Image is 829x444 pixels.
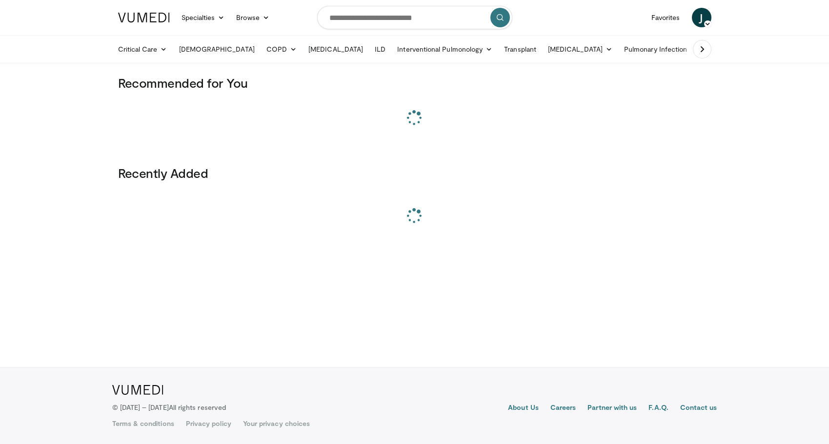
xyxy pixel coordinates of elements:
[112,385,163,395] img: VuMedi Logo
[550,403,576,414] a: Careers
[176,8,231,27] a: Specialties
[186,419,231,428] a: Privacy policy
[618,39,703,59] a: Pulmonary Infection
[118,13,170,22] img: VuMedi Logo
[646,8,686,27] a: Favorites
[173,39,261,59] a: [DEMOGRAPHIC_DATA]
[498,39,542,59] a: Transplant
[680,403,717,414] a: Contact us
[112,419,174,428] a: Terms & conditions
[391,39,498,59] a: Interventional Pulmonology
[692,8,711,27] a: J
[508,403,539,414] a: About Us
[118,75,711,91] h3: Recommended for You
[369,39,391,59] a: ILD
[648,403,668,414] a: F.A.Q.
[112,403,226,412] p: © [DATE] – [DATE]
[230,8,275,27] a: Browse
[587,403,637,414] a: Partner with us
[303,39,369,59] a: [MEDICAL_DATA]
[243,419,310,428] a: Your privacy choices
[118,165,711,181] h3: Recently Added
[112,39,173,59] a: Critical Care
[542,39,618,59] a: [MEDICAL_DATA]
[169,403,226,411] span: All rights reserved
[261,39,303,59] a: COPD
[317,6,512,29] input: Search topics, interventions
